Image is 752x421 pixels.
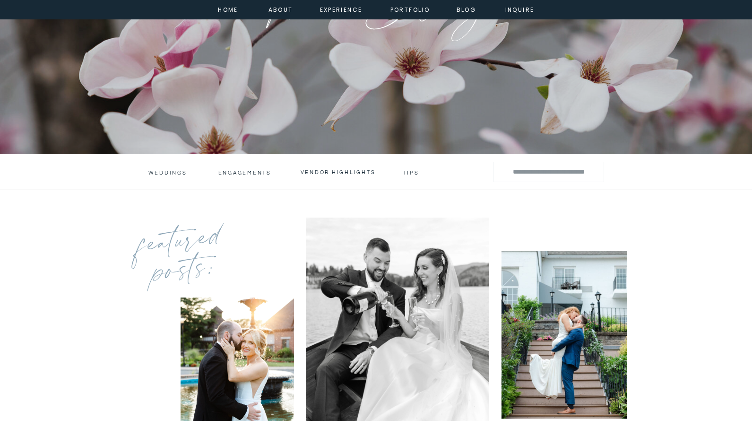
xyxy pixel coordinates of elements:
a: home [216,5,241,13]
a: experience [320,5,358,13]
a: Blog [449,5,484,13]
img: Photos from a wedding at the Glen Sanders Mansion by Saratoga Springs wedding photographer Caitli... [501,251,627,419]
a: portfolio [390,5,431,13]
a: vendor highlights [301,169,376,175]
p: featured posts: [127,218,237,297]
a: tips [403,169,421,174]
a: about [268,5,290,13]
a: Weddings [148,169,186,176]
a: inquire [503,5,537,13]
a: engagements [218,169,274,176]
